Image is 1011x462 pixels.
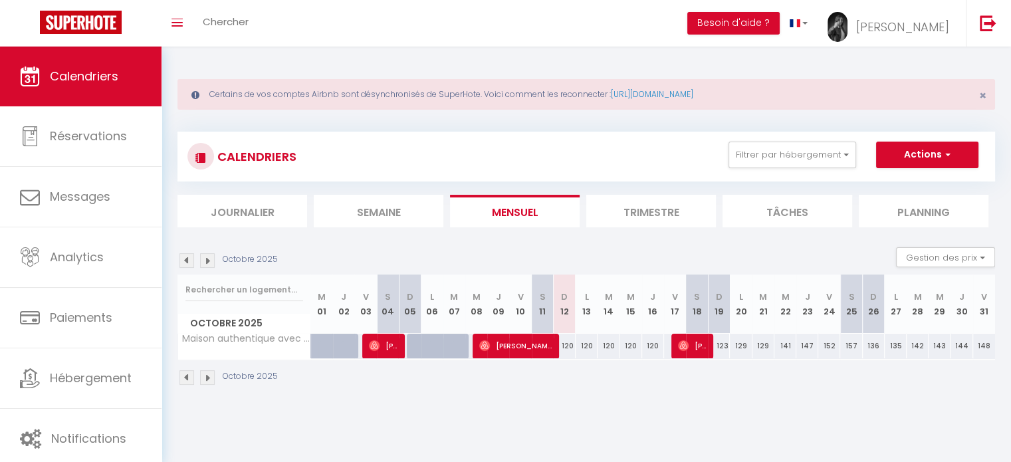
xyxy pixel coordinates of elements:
li: Tâches [723,195,852,227]
div: 129 [752,334,774,358]
a: [URL][DOMAIN_NAME] [611,88,693,100]
span: Maison authentique avec terrasse et Bbq [180,334,313,344]
button: Besoin d'aide ? [687,12,780,35]
th: 30 [951,275,972,334]
div: 120 [619,334,641,358]
th: 06 [421,275,443,334]
abbr: M [605,290,613,303]
div: 157 [840,334,862,358]
span: Paiements [50,309,112,326]
th: 13 [576,275,598,334]
div: 148 [973,334,995,358]
abbr: V [517,290,523,303]
th: 15 [619,275,641,334]
abbr: L [893,290,897,303]
th: 21 [752,275,774,334]
abbr: L [739,290,743,303]
th: 22 [774,275,796,334]
abbr: S [540,290,546,303]
div: 120 [642,334,664,358]
th: 24 [818,275,840,334]
span: Notifications [51,430,126,447]
th: 03 [355,275,377,334]
abbr: S [385,290,391,303]
th: 09 [487,275,509,334]
div: Certains de vos comptes Airbnb sont désynchronisés de SuperHote. Voici comment les reconnecter : [177,79,995,110]
li: Mensuel [450,195,580,227]
button: Close [979,90,986,102]
button: Gestion des prix [896,247,995,267]
abbr: M [473,290,481,303]
div: 135 [885,334,907,358]
abbr: D [870,290,877,303]
img: ... [828,12,847,42]
img: logout [980,15,996,31]
abbr: D [561,290,568,303]
abbr: V [363,290,369,303]
abbr: M [914,290,922,303]
th: 04 [377,275,399,334]
div: 141 [774,334,796,358]
abbr: M [759,290,767,303]
div: 120 [554,334,576,358]
abbr: S [694,290,700,303]
span: Hébergement [50,370,132,386]
abbr: D [407,290,413,303]
th: 07 [443,275,465,334]
p: Octobre 2025 [223,253,278,266]
span: [PERSON_NAME] [678,333,707,358]
abbr: L [585,290,589,303]
h3: CALENDRIERS [214,142,296,172]
span: Calendriers [50,68,118,84]
span: Analytics [50,249,104,265]
li: Journalier [177,195,307,227]
th: 16 [642,275,664,334]
th: 10 [509,275,531,334]
abbr: S [848,290,854,303]
th: 01 [311,275,333,334]
th: 25 [840,275,862,334]
div: 144 [951,334,972,358]
span: [PERSON_NAME] [369,333,398,358]
div: 152 [818,334,840,358]
abbr: D [716,290,723,303]
th: 08 [465,275,487,334]
span: Chercher [203,15,249,29]
th: 18 [686,275,708,334]
input: Rechercher un logement... [185,278,303,302]
abbr: M [450,290,458,303]
div: 120 [576,334,598,358]
li: Trimestre [586,195,716,227]
div: 120 [598,334,619,358]
p: Octobre 2025 [223,370,278,383]
th: 27 [885,275,907,334]
div: 136 [863,334,885,358]
span: Octobre 2025 [178,314,310,333]
th: 12 [554,275,576,334]
abbr: J [496,290,501,303]
abbr: J [341,290,346,303]
abbr: J [959,290,964,303]
th: 05 [399,275,421,334]
span: Messages [50,188,110,205]
abbr: M [318,290,326,303]
li: Semaine [314,195,443,227]
abbr: M [627,290,635,303]
th: 02 [333,275,355,334]
abbr: J [805,290,810,303]
button: Filtrer par hébergement [729,142,856,168]
abbr: L [430,290,434,303]
abbr: J [650,290,655,303]
abbr: M [781,290,789,303]
div: 129 [730,334,752,358]
th: 26 [863,275,885,334]
li: Planning [859,195,988,227]
th: 14 [598,275,619,334]
th: 31 [973,275,995,334]
abbr: M [936,290,944,303]
th: 19 [708,275,730,334]
abbr: V [826,290,832,303]
abbr: V [672,290,678,303]
div: 123 [708,334,730,358]
th: 17 [664,275,686,334]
